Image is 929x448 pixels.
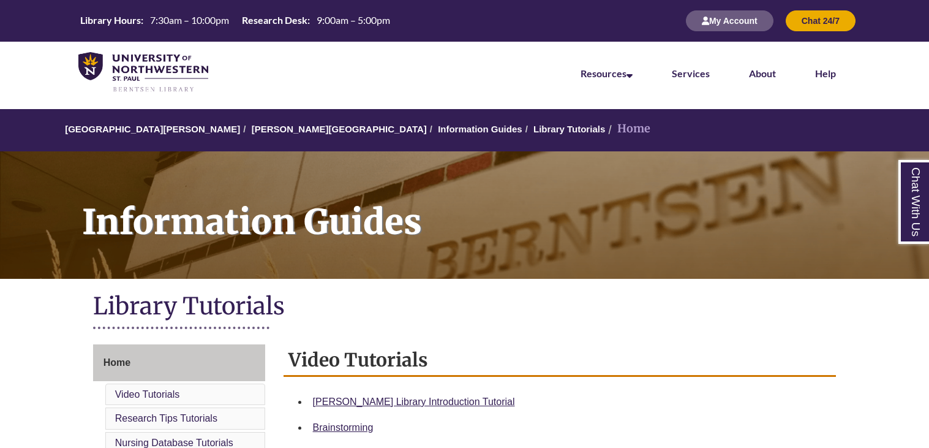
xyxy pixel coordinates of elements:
[581,67,633,79] a: Resources
[438,124,522,134] a: Information Guides
[284,344,837,377] h2: Video Tutorials
[749,67,776,79] a: About
[533,124,605,134] a: Library Tutorials
[75,13,145,27] th: Library Hours:
[313,397,515,407] a: [PERSON_NAME] Library Introduction Tutorial
[686,10,773,31] button: My Account
[672,67,710,79] a: Services
[103,357,130,368] span: Home
[317,14,390,26] span: 9:00am – 5:00pm
[815,67,836,79] a: Help
[75,13,395,27] table: Hours Today
[605,120,650,138] li: Home
[237,13,312,27] th: Research Desk:
[75,13,395,28] a: Hours Today
[115,389,180,400] a: Video Tutorials
[686,15,773,26] a: My Account
[93,291,837,324] h1: Library Tutorials
[786,15,856,26] a: Chat 24/7
[313,422,374,433] a: Brainstorming
[69,151,929,263] h1: Information Guides
[78,52,208,93] img: UNWSP Library Logo
[65,124,240,134] a: [GEOGRAPHIC_DATA][PERSON_NAME]
[252,124,427,134] a: [PERSON_NAME][GEOGRAPHIC_DATA]
[150,14,229,26] span: 7:30am – 10:00pm
[786,10,856,31] button: Chat 24/7
[115,438,233,448] a: Nursing Database Tutorials
[115,413,217,423] a: Research Tips Tutorials
[93,344,265,381] a: Home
